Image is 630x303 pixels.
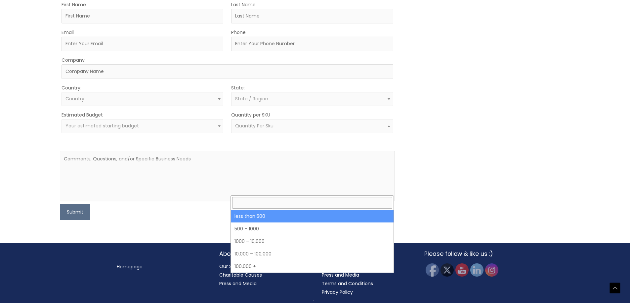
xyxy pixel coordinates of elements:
a: Our Story [219,263,241,270]
nav: About Us [219,262,309,288]
button: Submit [60,204,90,220]
span: Your estimated starting budget [65,122,139,129]
img: Twitter [441,263,454,277]
input: Last Name [231,9,393,23]
a: Charitable Causes [219,272,262,278]
span: Country [65,95,84,102]
label: First Name [62,0,86,9]
div: All material on this Website, including design, text, images, logos and sounds, are owned by Cosm... [12,302,618,302]
label: Country: [62,84,81,92]
h2: About Us [219,250,309,258]
label: Email [62,28,74,37]
input: Enter Your Email [62,37,223,51]
a: Press and Media [322,272,359,278]
a: Terms and Conditions [322,280,373,287]
li: 1000 – 10,000 [231,235,393,248]
label: Phone [231,28,246,37]
li: 100,000 + [231,260,393,273]
a: Homepage [117,263,143,270]
label: Company [62,56,85,64]
h2: Please follow & like us :) [424,250,514,258]
label: Quantity per SKU [231,111,270,119]
nav: Customer Service [322,262,411,296]
input: Company Name [62,64,393,79]
a: Privacy Policy [322,289,353,295]
div: Copyright © 2025 [12,301,618,301]
label: State: [231,84,245,92]
li: 10,000 – 100,000 [231,248,393,260]
nav: Menu [117,262,206,271]
input: Enter Your Phone Number [231,37,393,51]
img: Facebook [426,263,439,277]
a: Press and Media [219,280,257,287]
label: Estimated Budget [62,111,103,119]
input: First Name [62,9,223,23]
span: Quantity Per Sku [235,122,273,129]
li: less than 500 [231,210,393,222]
label: Last Name [231,0,256,9]
span: State / Region [235,95,268,102]
li: 500 – 1000 [231,222,393,235]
